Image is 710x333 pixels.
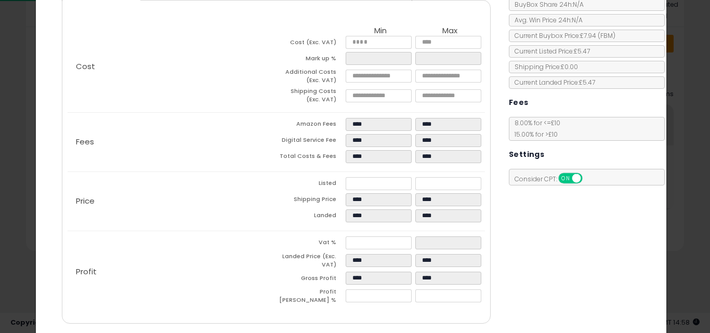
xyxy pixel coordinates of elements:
[68,62,277,71] p: Cost
[509,62,578,71] span: Shipping Price: £0.00
[581,174,597,183] span: OFF
[509,96,529,109] h5: Fees
[580,31,615,40] span: £7.94
[509,31,615,40] span: Current Buybox Price:
[598,31,615,40] span: ( FBM )
[276,118,346,134] td: Amazon Fees
[276,209,346,225] td: Landed
[509,78,595,87] span: Current Landed Price: £5.47
[276,52,346,68] td: Mark up %
[415,26,485,36] th: Max
[276,236,346,252] td: Vat %
[276,87,346,106] td: Shipping Costs (Exc. VAT)
[509,16,583,24] span: Avg. Win Price 24h: N/A
[276,252,346,272] td: Landed Price (Exc. VAT)
[276,134,346,150] td: Digital Service Fee
[509,118,560,139] span: 8.00 % for <= £10
[276,272,346,288] td: Gross Profit
[276,177,346,193] td: Listed
[276,288,346,307] td: Profit [PERSON_NAME] %
[276,150,346,166] td: Total Costs & Fees
[68,138,277,146] p: Fees
[559,174,572,183] span: ON
[276,193,346,209] td: Shipping Price
[276,36,346,52] td: Cost (Exc. VAT)
[68,268,277,276] p: Profit
[509,47,590,56] span: Current Listed Price: £5.47
[509,175,596,183] span: Consider CPT:
[276,68,346,87] td: Additional Costs (Exc. VAT)
[346,26,415,36] th: Min
[509,148,544,161] h5: Settings
[509,130,558,139] span: 15.00 % for > £10
[68,197,277,205] p: Price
